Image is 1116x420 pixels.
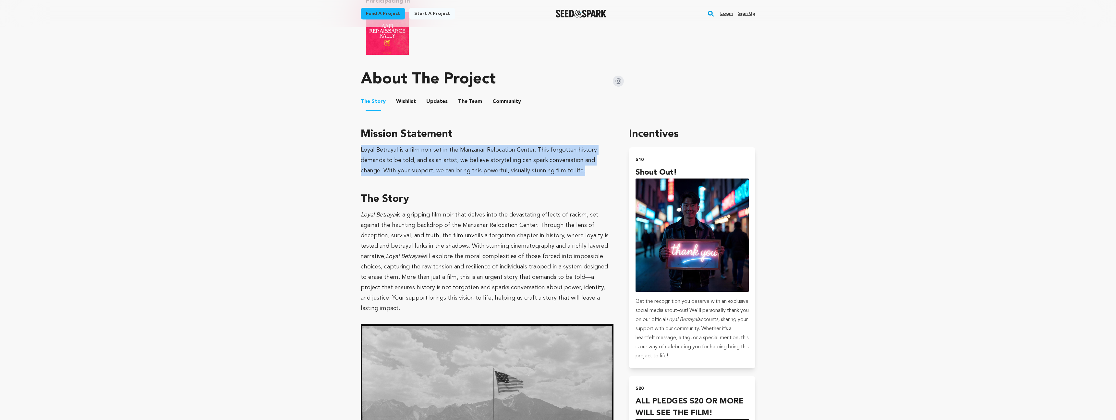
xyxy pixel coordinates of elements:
[458,98,482,105] span: Team
[629,127,755,142] h1: Incentives
[636,396,749,419] h4: ALL PLEDGES $20 OR MORE WILL SEE THE FILM!
[361,210,613,314] p: is a gripping film noir that delves into the devastating effects of racism, set against the haunt...
[361,98,370,105] span: The
[361,145,613,176] div: Loyal Betrayal is a film noir set in the Manzanar Relocation Center. This forgotten history deman...
[636,167,749,179] h4: Shout out!
[720,8,733,19] a: Login
[636,297,749,361] p: Get the recognition you deserve with an exclusive social media shout-out! We’ll personally thank ...
[396,98,416,105] span: Wishlist
[556,10,607,18] img: Seed&Spark Logo Dark Mode
[636,179,749,292] img: incentive
[666,317,698,322] em: Loyal Betrayal
[636,384,749,393] h2: $20
[738,8,755,19] a: Sign up
[458,98,467,105] span: The
[366,12,409,55] img: AAPI Renaissance Rally
[426,98,448,105] span: Updates
[629,147,755,368] button: $10 Shout out! incentive Get the recognition you deserve with an exclusive social media shout-out...
[613,76,624,87] img: Seed&Spark Instagram Icon
[361,8,405,19] a: Fund a project
[361,127,613,142] h3: Mission Statement
[386,253,422,259] em: Loyal Betrayal
[361,191,613,207] h3: The Story
[492,98,521,105] span: Community
[636,155,749,164] h2: $10
[361,72,496,87] h1: About The Project
[556,10,607,18] a: Seed&Spark Homepage
[361,212,397,218] em: Loyal Betrayal
[409,8,455,19] a: Start a project
[361,98,386,105] span: Story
